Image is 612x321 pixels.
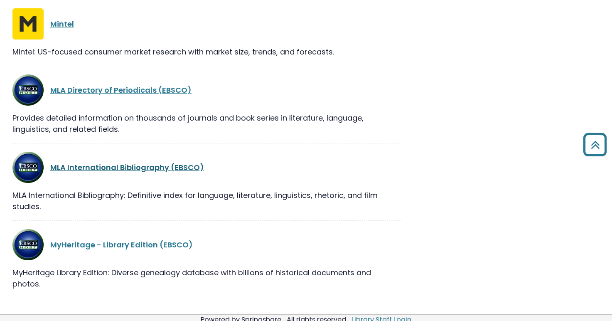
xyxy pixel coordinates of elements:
[50,162,204,173] a: MLA International Bibliography (EBSCO)
[12,190,401,212] div: MLA International Bibliography: Definitive index for language, literature, linguistics, rhetoric,...
[50,240,193,250] a: MyHeritage - Library Edition (EBSCO)
[50,85,192,95] a: MLA Directory of Periodicals (EBSCO)
[580,137,610,152] a: Back to Top
[12,267,401,289] div: MyHeritage Library Edition: Diverse genealogy database with billions of historical documents and ...
[50,19,74,29] a: Mintel
[12,112,401,135] div: Provides detailed information on thousands of journals and book series in literature, language, l...
[12,46,401,57] div: Mintel: US-focused consumer market research with market size, trends, and forecasts.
